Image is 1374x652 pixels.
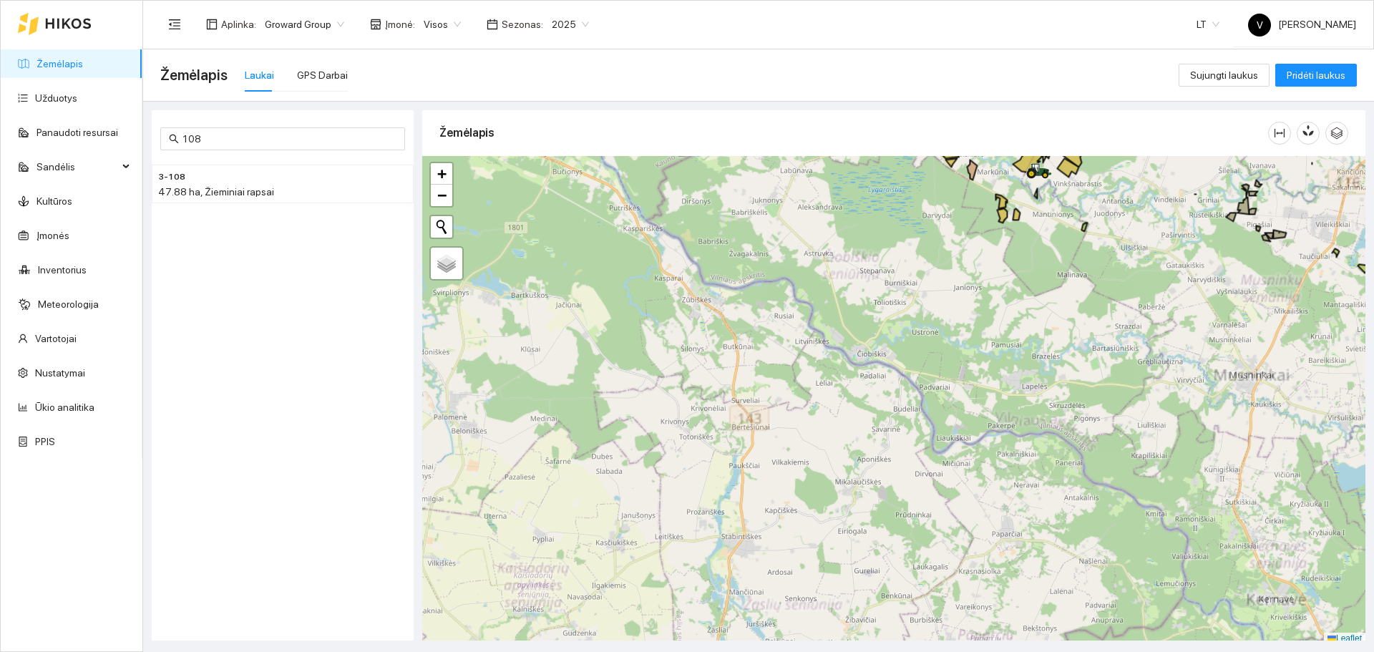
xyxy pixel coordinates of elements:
a: Panaudoti resursai [36,127,118,138]
a: Pridėti laukus [1275,69,1357,81]
span: 3-108 [158,170,185,184]
span: Sezonas : [502,16,543,32]
span: Visos [424,14,461,35]
a: Sujungti laukus [1179,69,1270,81]
span: V [1257,14,1263,37]
a: Leaflet [1327,633,1362,643]
span: Žemėlapis [160,64,228,87]
span: Sandėlis [36,152,118,181]
a: Įmonės [36,230,69,241]
a: Meteorologija [38,298,99,310]
input: Paieška [182,131,396,147]
span: Sujungti laukus [1190,67,1258,83]
span: Pridėti laukus [1287,67,1345,83]
span: layout [206,19,218,30]
button: Initiate a new search [431,216,452,238]
button: Sujungti laukus [1179,64,1270,87]
span: search [169,134,179,144]
button: Pridėti laukus [1275,64,1357,87]
span: shop [370,19,381,30]
span: calendar [487,19,498,30]
a: Nustatymai [35,367,85,379]
span: + [437,165,447,183]
button: menu-fold [160,10,189,39]
span: Aplinka : [221,16,256,32]
a: Vartotojai [35,333,77,344]
span: Įmonė : [385,16,415,32]
a: Užduotys [35,92,77,104]
div: Žemėlapis [439,112,1268,153]
span: 47.88 ha, Žieminiai rapsai [158,186,274,198]
span: LT [1197,14,1219,35]
a: Inventorius [38,264,87,276]
a: Layers [431,248,462,279]
a: Kultūros [36,195,72,207]
a: Zoom in [431,163,452,185]
a: Zoom out [431,185,452,206]
span: menu-fold [168,18,181,31]
span: 2025 [552,14,589,35]
a: Žemėlapis [36,58,83,69]
a: PPIS [35,436,55,447]
span: − [437,186,447,204]
div: GPS Darbai [297,67,348,83]
span: Groward Group [265,14,344,35]
a: Ūkio analitika [35,402,94,413]
span: column-width [1269,127,1290,139]
div: Laukai [245,67,274,83]
span: [PERSON_NAME] [1248,19,1356,30]
button: column-width [1268,122,1291,145]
